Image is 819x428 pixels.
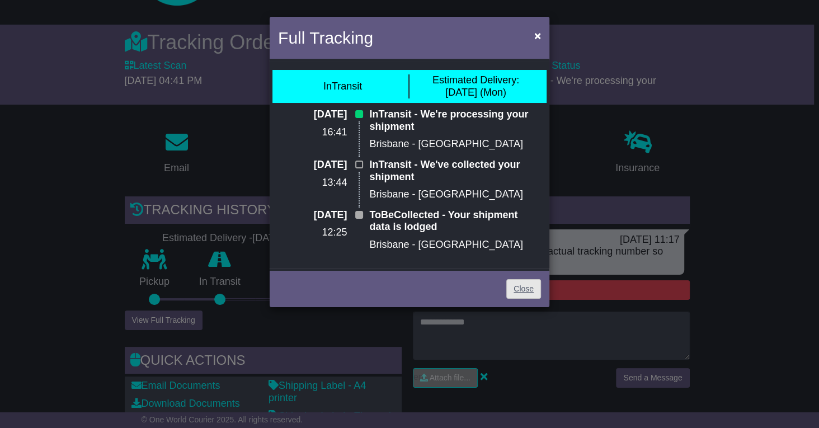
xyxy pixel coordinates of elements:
[369,239,541,251] p: Brisbane - [GEOGRAPHIC_DATA]
[278,109,347,121] p: [DATE]
[369,159,541,183] p: InTransit - We've collected your shipment
[369,209,541,233] p: ToBeCollected - Your shipment data is lodged
[369,138,541,150] p: Brisbane - [GEOGRAPHIC_DATA]
[432,74,519,86] span: Estimated Delivery:
[278,209,347,222] p: [DATE]
[278,227,347,239] p: 12:25
[529,24,547,47] button: Close
[278,177,347,189] p: 13:44
[278,25,373,50] h4: Full Tracking
[278,126,347,139] p: 16:41
[534,29,541,42] span: ×
[369,189,541,201] p: Brisbane - [GEOGRAPHIC_DATA]
[506,279,541,299] a: Close
[432,74,519,98] div: [DATE] (Mon)
[323,81,362,93] div: InTransit
[278,159,347,171] p: [DATE]
[369,109,541,133] p: InTransit - We're processing your shipment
